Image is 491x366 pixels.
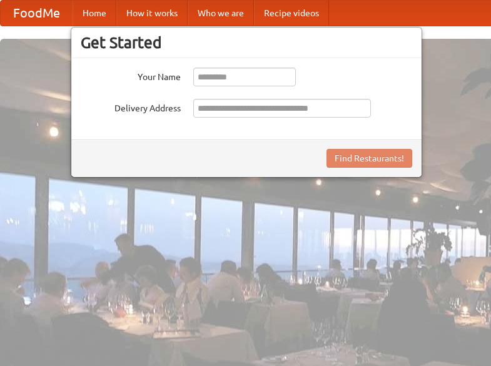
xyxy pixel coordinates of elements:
[81,68,181,83] label: Your Name
[326,149,412,168] button: Find Restaurants!
[1,1,73,26] a: FoodMe
[254,1,329,26] a: Recipe videos
[81,33,412,52] h3: Get Started
[73,1,116,26] a: Home
[116,1,188,26] a: How it works
[81,99,181,114] label: Delivery Address
[188,1,254,26] a: Who we are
